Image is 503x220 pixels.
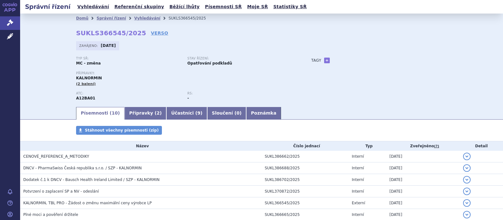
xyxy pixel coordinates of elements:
a: Stáhnout všechny písemnosti (zip) [76,126,162,135]
span: Externí [352,201,365,205]
button: detail [463,176,471,183]
li: SUKLS366545/2025 [169,14,214,23]
span: Plné moci a pověření držitele [23,212,78,217]
p: RS: [187,92,292,95]
a: + [324,58,330,63]
p: Typ SŘ: [76,57,181,60]
span: Stáhnout všechny písemnosti (zip) [85,128,159,133]
p: ATC: [76,92,181,95]
a: Účastníci (9) [166,107,207,120]
span: 10 [112,110,118,116]
a: Přípravky (2) [124,107,166,120]
td: SUKL386662/2025 [262,151,349,162]
span: Potvrzení o zaplacení SP a NV - odeslání [23,189,99,194]
span: 9 [197,110,201,116]
h3: Tagy [311,57,321,64]
td: SUKL366545/2025 [262,197,349,209]
th: Detail [460,141,503,151]
strong: SUKLS366545/2025 [76,29,146,37]
abbr: (?) [434,144,439,149]
a: Písemnosti (10) [76,107,124,120]
a: Domů [76,16,88,20]
th: Název [20,141,262,151]
span: 2 [157,110,160,116]
span: (2 balení) [76,82,96,86]
span: Interní [352,154,364,159]
button: detail [463,153,471,160]
button: detail [463,188,471,195]
a: Vyhledávání [75,3,111,11]
td: [DATE] [386,174,460,186]
a: Sloučení (0) [207,107,246,120]
span: KALNORMIN, TBL PRO - Žádost o změnu maximální ceny výrobce LP [23,201,152,205]
td: SUKL386702/2025 [262,174,349,186]
a: Referenční skupiny [113,3,166,11]
th: Zveřejněno [386,141,460,151]
span: KALNORMIN [76,76,102,80]
button: detail [463,164,471,172]
span: Zahájeno: [79,43,99,48]
p: Stav řízení: [187,57,292,60]
td: [DATE] [386,162,460,174]
span: 0 [236,110,240,116]
a: Statistiky SŘ [271,3,308,11]
span: Interní [352,212,364,217]
td: [DATE] [386,197,460,209]
td: SUKL386688/2025 [262,162,349,174]
td: [DATE] [386,186,460,197]
p: Přípravky: [76,71,299,75]
td: [DATE] [386,151,460,162]
a: Vyhledávání [134,16,160,20]
span: Interní [352,166,364,170]
a: Běžící lhůty [168,3,202,11]
button: detail [463,199,471,207]
a: VERSO [151,30,168,36]
strong: CHLORID DRASELNÝ [76,96,95,100]
span: Dodatek č.1 k DNCV - Bausch Health Ireland Limited / SZP - KALNORMIN [23,178,159,182]
a: Moje SŘ [245,3,270,11]
h2: Správní řízení [20,2,75,11]
span: CENOVÉ_REFERENCE_A_METODIKY [23,154,89,159]
a: Poznámka [246,107,281,120]
th: Typ [349,141,386,151]
strong: Opatřování podkladů [187,61,232,65]
span: Interní [352,178,364,182]
strong: MC - změna [76,61,101,65]
th: Číslo jednací [262,141,349,151]
td: SUKL370872/2025 [262,186,349,197]
span: DNCV - PharmaSwiss Česká republika s.r.o. / SZP - KALNORMIN [23,166,142,170]
a: Písemnosti SŘ [203,3,244,11]
strong: [DATE] [101,43,116,48]
span: Interní [352,189,364,194]
strong: - [187,96,189,100]
button: detail [463,211,471,218]
a: Správní řízení [97,16,126,20]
